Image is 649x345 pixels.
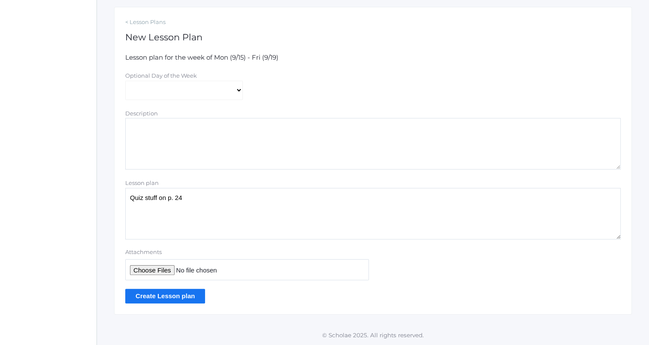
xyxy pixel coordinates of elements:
label: Attachments [125,248,369,257]
a: < Lesson Plans [125,18,621,27]
label: Description [125,110,158,117]
input: Create Lesson plan [125,289,205,303]
label: Optional Day of the Week [125,72,197,79]
span: Lesson plan for the week of Mon (9/15) - Fri (9/19) [125,53,278,61]
label: Lesson plan [125,179,159,186]
h1: New Lesson Plan [125,32,621,42]
p: © Scholae 2025. All rights reserved. [97,331,649,339]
